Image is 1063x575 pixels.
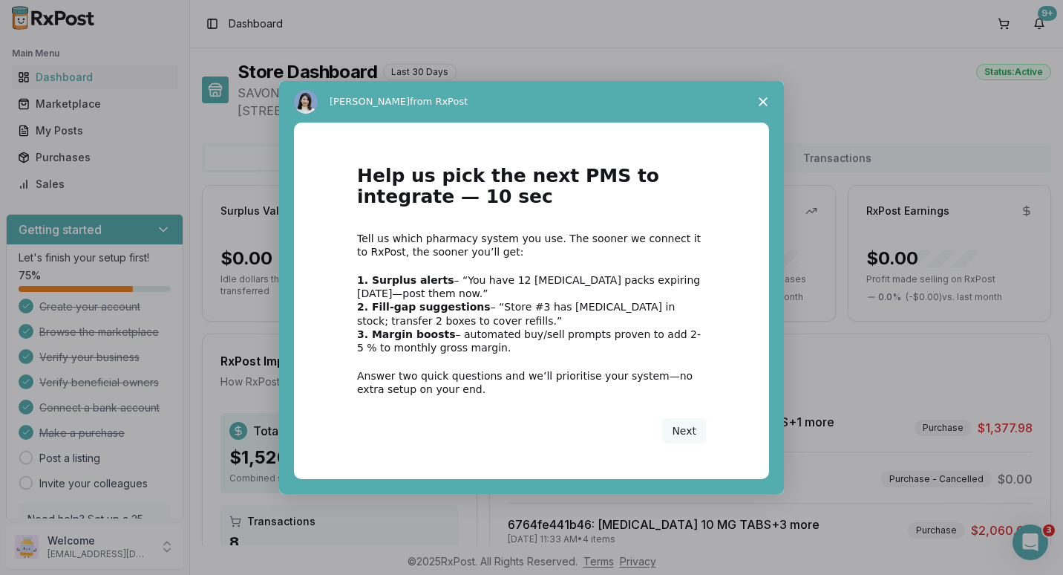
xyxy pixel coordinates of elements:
b: 3. Margin boosts [357,328,456,340]
div: – “Store #3 has [MEDICAL_DATA] in stock; transfer 2 boxes to cover refills.” [357,300,706,327]
span: [PERSON_NAME] [330,96,410,107]
img: Profile image for Alice [294,90,318,114]
span: from RxPost [410,96,468,107]
div: – “You have 12 [MEDICAL_DATA] packs expiring [DATE]—post them now.” [357,273,706,300]
h1: Help us pick the next PMS to integrate — 10 sec [357,166,706,217]
span: Close survey [742,81,784,123]
b: 1. Surplus alerts [357,274,454,286]
div: – automated buy/sell prompts proven to add 2-5 % to monthly gross margin. [357,328,706,354]
div: Tell us which pharmacy system you use. The sooner we connect it to RxPost, the sooner you’ll get: [357,232,706,259]
button: Next [662,418,706,444]
b: 2. Fill-gap suggestions [357,301,491,313]
div: Answer two quick questions and we’ll prioritise your system—no extra setup on your end. [357,369,706,396]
